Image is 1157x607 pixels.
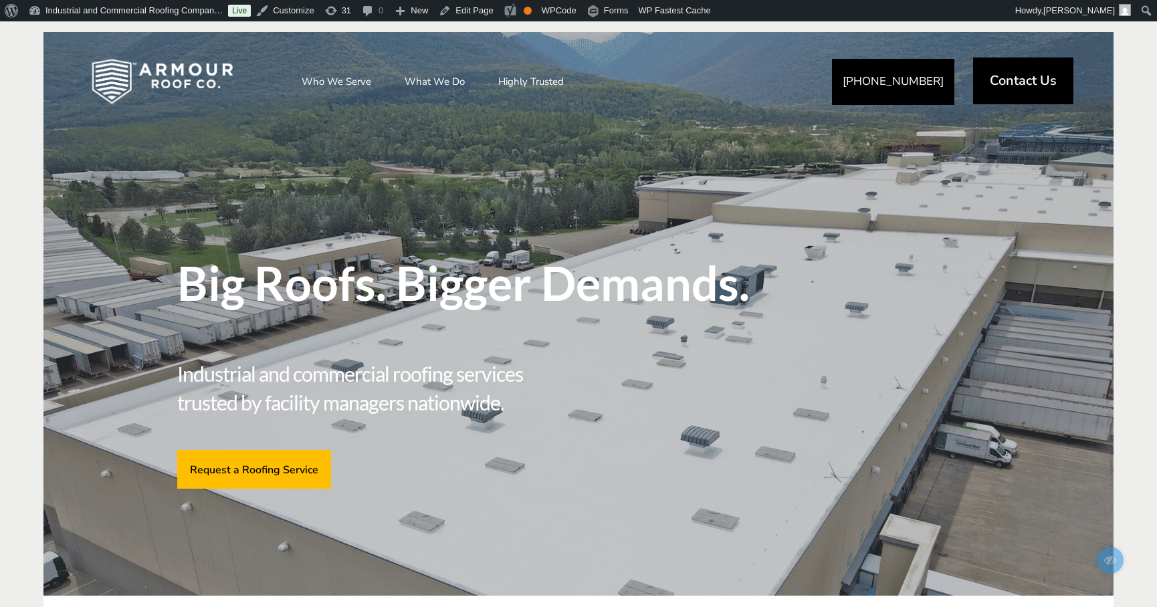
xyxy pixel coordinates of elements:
[832,59,954,105] a: [PHONE_NUMBER]
[288,65,385,98] a: Who We Serve
[524,7,532,15] div: OK
[1043,5,1115,15] span: [PERSON_NAME]
[391,65,478,98] a: What We Do
[990,74,1057,88] span: Contact Us
[973,57,1073,104] a: Contact Us
[1097,547,1124,574] span: Edit/Preview
[485,65,577,98] a: Highly Trusted
[70,48,255,115] img: Industrial and Commercial Roofing Company | Armour Roof Co.
[228,5,251,17] a: Live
